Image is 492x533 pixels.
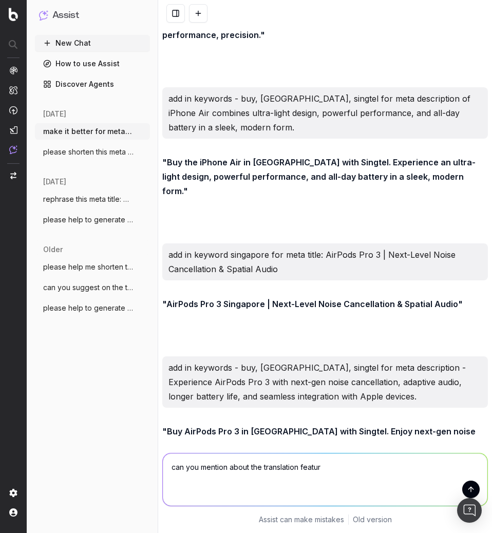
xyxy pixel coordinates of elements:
[35,55,150,72] a: How to use Assist
[43,303,134,313] span: please help to generate a content brief
[43,282,134,293] span: can you suggest on the this sentence tha
[162,426,483,465] strong: "Buy AirPods Pro 3 in [GEOGRAPHIC_DATA] with Singtel. Enjoy next-gen noise cancellation, adaptive...
[43,147,134,157] span: please shorten this meta title to 60 cha
[168,360,482,404] p: add in keywords - buy, [GEOGRAPHIC_DATA], singtel for meta description - Experience AirPods Pro 3...
[35,76,150,92] a: Discover Agents
[163,453,487,506] textarea: can you mention about the translation featu
[9,126,17,134] img: Studio
[43,177,66,187] span: [DATE]
[39,8,146,23] button: Assist
[162,299,463,309] strong: "AirPods Pro 3 Singapore | Next-Level Noise Cancellation & Spatial Audio"
[35,123,150,140] button: make it better for meta title: iPhone 17
[9,8,18,21] img: Botify logo
[35,279,150,296] button: can you suggest on the this sentence tha
[9,106,17,115] img: Activation
[43,109,66,119] span: [DATE]
[43,262,134,272] span: please help me shorten this to 155-160 w
[43,194,134,204] span: rephrase this meta title: Get the latest
[43,126,134,137] span: make it better for meta title: iPhone 17
[43,215,134,225] span: please help to generate the below for me
[52,8,79,23] h1: Assist
[35,300,150,316] button: please help to generate a content brief
[35,144,150,160] button: please shorten this meta title to 60 cha
[9,86,17,94] img: Intelligence
[43,244,63,255] span: older
[259,515,344,525] p: Assist can make mistakes
[162,157,476,196] strong: "Buy the iPhone Air in [GEOGRAPHIC_DATA] with Singtel. Experience an ultra-light design, powerful...
[35,212,150,228] button: please help to generate the below for me
[9,66,17,74] img: Analytics
[10,172,16,179] img: Switch project
[39,10,48,20] img: Assist
[9,145,17,154] img: Assist
[9,508,17,517] img: My account
[35,191,150,207] button: rephrase this meta title: Get the latest
[168,91,482,135] p: add in keywords - buy, [GEOGRAPHIC_DATA], singtel for meta description of iPhone Air combines ult...
[35,35,150,51] button: New Chat
[353,515,392,525] a: Old version
[168,248,482,276] p: add in keyword singapore for meta title: AirPods Pro 3 | Next-Level Noise Cancellation & Spatial ...
[35,259,150,275] button: please help me shorten this to 155-160 w
[9,489,17,497] img: Setting
[457,498,482,523] div: Open Intercom Messenger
